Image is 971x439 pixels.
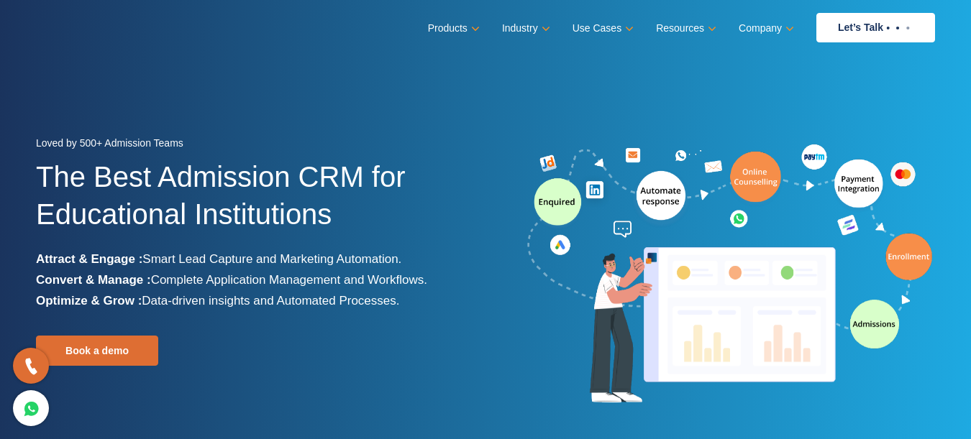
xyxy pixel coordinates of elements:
[36,252,142,266] b: Attract & Engage :
[573,18,631,39] a: Use Cases
[656,18,714,39] a: Resources
[142,252,401,266] span: Smart Lead Capture and Marketing Automation.
[525,141,935,409] img: admission-software-home-page-header
[36,336,158,366] a: Book a demo
[142,294,399,308] span: Data-driven insights and Automated Processes.
[36,158,475,249] h1: The Best Admission CRM for Educational Institutions
[36,273,151,287] b: Convert & Manage :
[36,294,142,308] b: Optimize & Grow :
[739,18,791,39] a: Company
[428,18,477,39] a: Products
[151,273,427,287] span: Complete Application Management and Workflows.
[816,13,935,42] a: Let’s Talk
[36,133,475,158] div: Loved by 500+ Admission Teams
[502,18,547,39] a: Industry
